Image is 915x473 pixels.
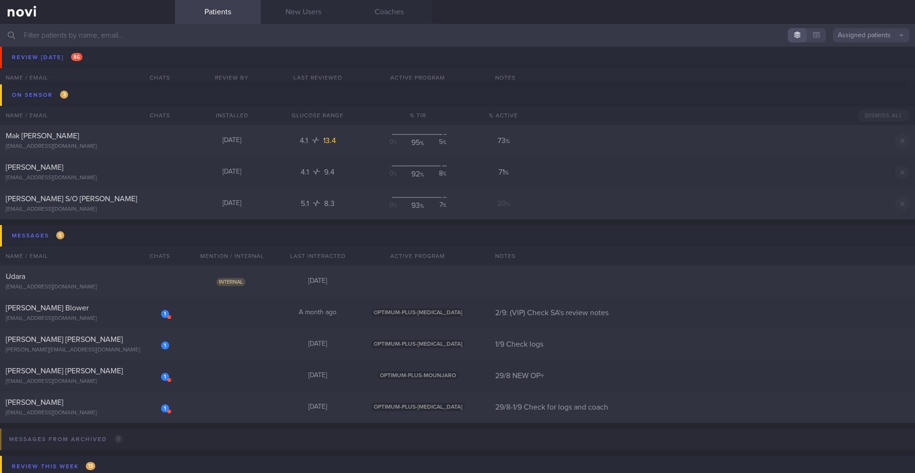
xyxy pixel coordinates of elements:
[161,341,169,350] div: 1
[429,201,447,210] div: 7
[420,204,424,209] sub: %
[389,201,407,210] div: 0
[275,247,361,266] div: Last Interacted
[189,247,275,266] div: Mention / Internal
[371,340,465,348] span: OPTIMUM-PLUS-[MEDICAL_DATA]
[275,277,361,286] div: [DATE]
[6,54,63,62] span: [PERSON_NAME]
[371,403,465,411] span: OPTIMUM-PLUS-[MEDICAL_DATA]
[275,340,361,349] div: [DATE]
[409,138,427,147] div: 95
[361,106,475,125] div: % TIR
[6,347,169,354] div: [PERSON_NAME][EMAIL_ADDRESS][DOMAIN_NAME]
[301,200,311,207] span: 5.1
[275,403,361,411] div: [DATE]
[389,138,407,147] div: 0
[6,65,169,72] div: [EMAIL_ADDRESS][DOMAIN_NAME]
[489,58,915,68] div: 3/9 NEW OP+
[505,170,509,176] sub: %
[371,59,465,67] span: OPTIMUM-PLUS-[MEDICAL_DATA]
[394,172,397,176] sub: %
[475,199,532,208] div: 20
[489,371,915,380] div: 29/8 NEW OP+
[6,132,79,140] span: Mak [PERSON_NAME]
[275,106,361,125] div: Glucose Range
[189,106,275,125] div: Installed
[161,373,169,381] div: 1
[275,371,361,380] div: [DATE]
[506,139,510,144] sub: %
[324,200,335,207] span: 8.3
[216,278,245,286] span: Internal
[377,371,458,380] span: OPTIMUM-PLUS-MOUNJARO
[443,172,447,176] sub: %
[858,109,909,122] button: Dismiss All
[6,273,25,280] span: Udara
[56,231,64,239] span: 5
[6,410,169,417] div: [EMAIL_ADDRESS][DOMAIN_NAME]
[300,137,310,144] span: 4.1
[189,168,275,176] div: [DATE]
[489,402,915,412] div: 29/8-1/9 Check for logs and coach
[6,284,169,291] div: [EMAIL_ADDRESS][DOMAIN_NAME]
[475,167,532,177] div: 71
[161,404,169,412] div: 1
[137,106,175,125] div: Chats
[443,203,447,208] sub: %
[6,164,63,171] span: [PERSON_NAME]
[389,169,407,179] div: 0
[6,206,169,213] div: [EMAIL_ADDRESS][DOMAIN_NAME]
[429,138,447,147] div: 5
[301,168,311,176] span: 4.1
[161,310,169,318] div: 1
[137,247,175,266] div: Chats
[6,175,169,182] div: [EMAIL_ADDRESS][DOMAIN_NAME]
[409,169,427,179] div: 92
[6,315,169,322] div: [EMAIL_ADDRESS][DOMAIN_NAME]
[6,399,63,406] span: [PERSON_NAME]
[420,141,424,146] sub: %
[489,308,915,318] div: 2/9: (VIP) Check SA's review notes
[394,140,397,145] sub: %
[371,308,465,317] span: OPTIMUM-PLUS-[MEDICAL_DATA]
[6,367,123,375] span: [PERSON_NAME] [PERSON_NAME]
[409,201,427,210] div: 93
[10,460,98,473] div: Review this week
[361,247,475,266] div: Active Program
[6,143,169,150] div: [EMAIL_ADDRESS][DOMAIN_NAME]
[506,202,510,207] sub: %
[475,136,532,145] div: 73
[275,59,361,67] div: [DATE]
[10,89,71,102] div: On sensor
[6,304,89,312] span: [PERSON_NAME] Blower
[323,137,336,144] span: 13.4
[6,336,123,343] span: [PERSON_NAME] [PERSON_NAME]
[833,28,909,42] button: Assigned patients
[189,59,275,67] div: [DATE]
[6,378,169,385] div: [EMAIL_ADDRESS][DOMAIN_NAME]
[275,308,361,317] div: A month ago
[429,169,447,179] div: 8
[443,140,447,145] sub: %
[420,172,424,178] sub: %
[6,195,137,203] span: [PERSON_NAME] S/O [PERSON_NAME]
[394,203,397,208] sub: %
[86,462,95,470] span: 13
[189,199,275,208] div: [DATE]
[189,136,275,145] div: [DATE]
[489,339,915,349] div: 1/9 Check logs
[324,168,335,176] span: 9.4
[475,106,532,125] div: % Active
[114,435,122,443] span: 0
[60,91,68,99] span: 3
[10,229,67,242] div: Messages
[7,433,125,446] div: Messages from Archived
[489,247,915,266] div: Notes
